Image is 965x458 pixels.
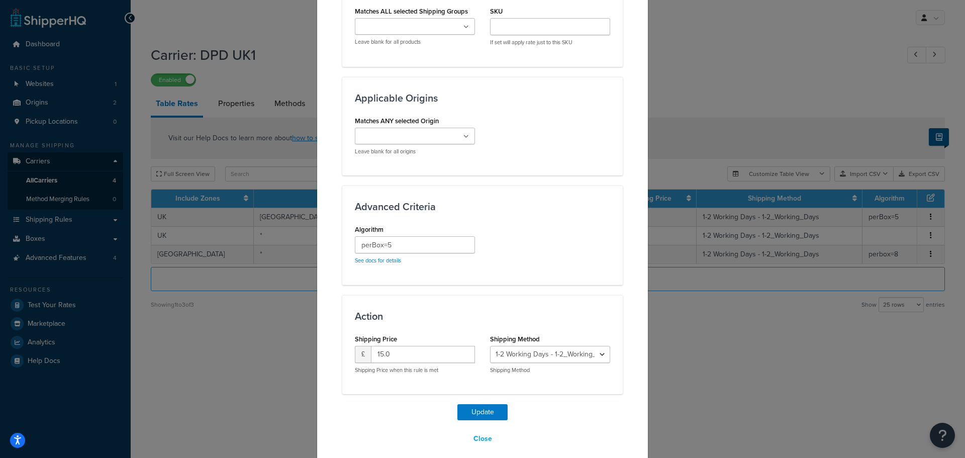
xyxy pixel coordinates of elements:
[355,148,475,155] p: Leave blank for all origins
[355,93,610,104] h3: Applicable Origins
[355,256,401,264] a: See docs for details
[490,8,503,15] label: SKU
[355,335,397,343] label: Shipping Price
[355,8,468,15] label: Matches ALL selected Shipping Groups
[490,367,610,374] p: Shipping Method
[355,226,383,233] label: Algorithm
[355,201,610,212] h3: Advanced Criteria
[355,367,475,374] p: Shipping Price when this rule is met
[355,117,439,125] label: Matches ANY selected Origin
[457,404,508,420] button: Update
[490,39,610,46] p: If set will apply rate just to this SKU
[490,335,540,343] label: Shipping Method
[467,430,499,447] button: Close
[355,38,475,46] p: Leave blank for all products
[355,346,371,363] span: £
[355,311,610,322] h3: Action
